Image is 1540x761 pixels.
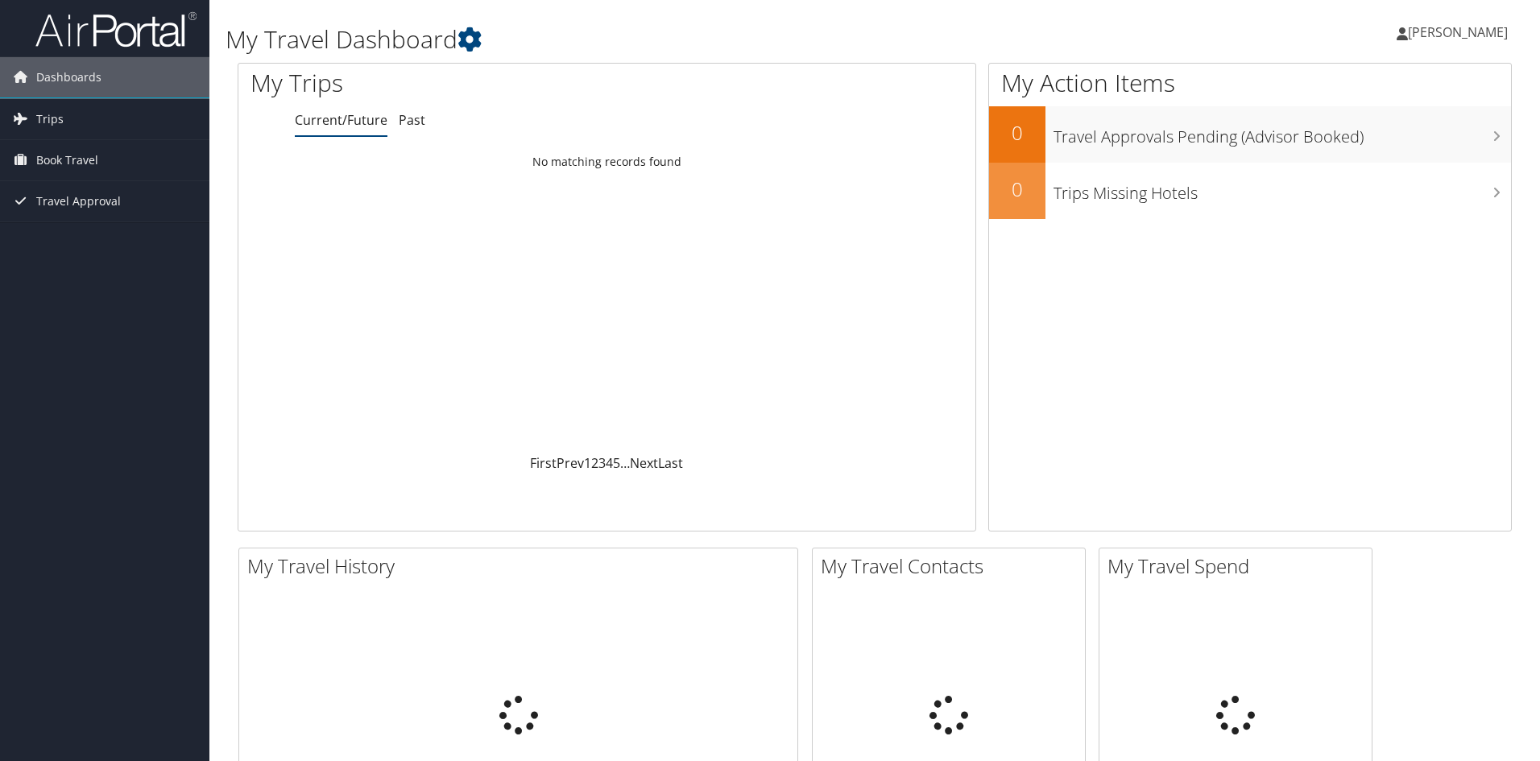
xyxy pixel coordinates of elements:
[989,66,1511,100] h1: My Action Items
[36,140,98,180] span: Book Travel
[658,454,683,472] a: Last
[36,99,64,139] span: Trips
[620,454,630,472] span: …
[598,454,606,472] a: 3
[247,552,797,580] h2: My Travel History
[1397,8,1524,56] a: [PERSON_NAME]
[989,119,1045,147] h2: 0
[250,66,656,100] h1: My Trips
[557,454,584,472] a: Prev
[584,454,591,472] a: 1
[989,176,1045,203] h2: 0
[821,552,1085,580] h2: My Travel Contacts
[36,181,121,221] span: Travel Approval
[295,111,387,129] a: Current/Future
[1054,118,1511,148] h3: Travel Approvals Pending (Advisor Booked)
[989,163,1511,219] a: 0Trips Missing Hotels
[35,10,197,48] img: airportal-logo.png
[613,454,620,472] a: 5
[36,57,101,97] span: Dashboards
[606,454,613,472] a: 4
[630,454,658,472] a: Next
[238,147,975,176] td: No matching records found
[399,111,425,129] a: Past
[591,454,598,472] a: 2
[1054,174,1511,205] h3: Trips Missing Hotels
[1408,23,1508,41] span: [PERSON_NAME]
[1107,552,1372,580] h2: My Travel Spend
[226,23,1091,56] h1: My Travel Dashboard
[989,106,1511,163] a: 0Travel Approvals Pending (Advisor Booked)
[530,454,557,472] a: First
